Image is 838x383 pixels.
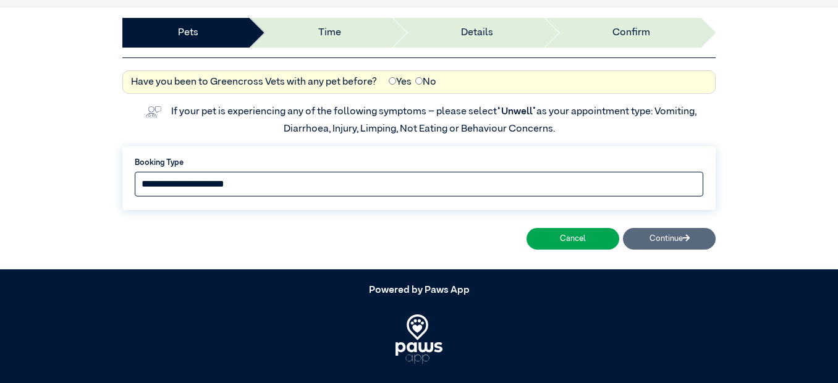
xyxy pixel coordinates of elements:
label: If your pet is experiencing any of the following symptoms – please select as your appointment typ... [171,107,698,134]
span: “Unwell” [497,107,536,117]
label: Have you been to Greencross Vets with any pet before? [131,75,377,90]
button: Cancel [527,228,619,250]
a: Pets [178,25,198,40]
label: No [415,75,436,90]
input: Yes [389,77,396,85]
img: vet [142,102,165,122]
h5: Powered by Paws App [122,285,716,297]
input: No [415,77,423,85]
label: Booking Type [135,157,703,169]
img: PawsApp [396,314,443,364]
label: Yes [389,75,412,90]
